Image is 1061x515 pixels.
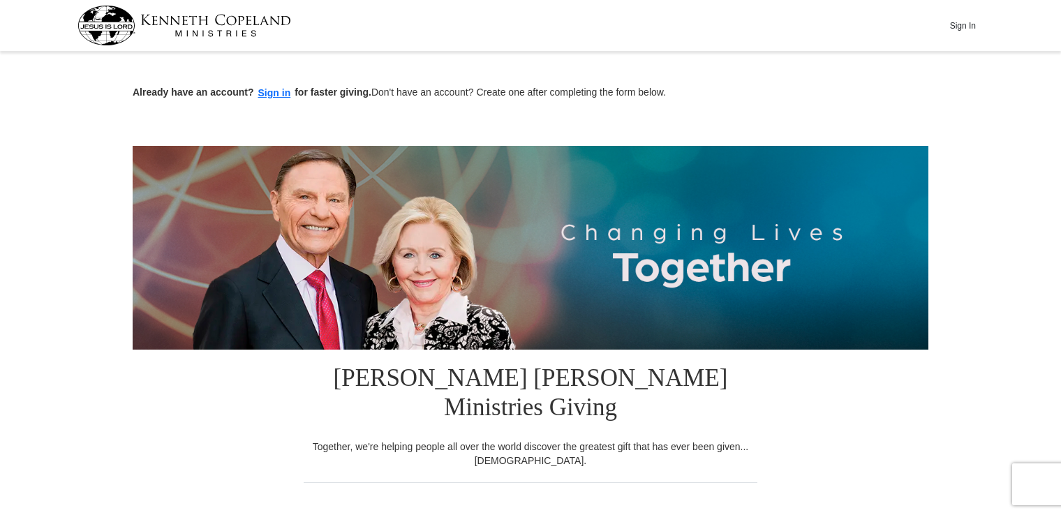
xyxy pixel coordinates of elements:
button: Sign in [254,85,295,101]
button: Sign In [942,15,984,36]
img: kcm-header-logo.svg [77,6,291,45]
strong: Already have an account? for faster giving. [133,87,371,98]
div: Together, we're helping people all over the world discover the greatest gift that has ever been g... [304,440,757,468]
h1: [PERSON_NAME] [PERSON_NAME] Ministries Giving [304,350,757,440]
p: Don't have an account? Create one after completing the form below. [133,85,928,101]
